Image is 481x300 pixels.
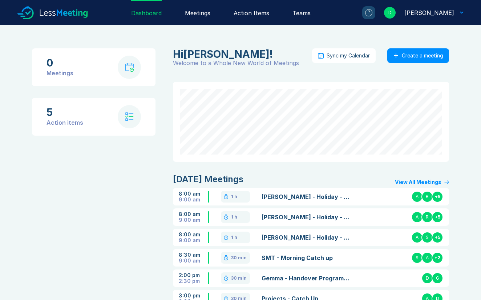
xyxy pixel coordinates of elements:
div: + 5 [432,232,443,243]
div: D [421,272,433,284]
a: [PERSON_NAME] - Holiday - 6 days - Approved AW - Noted IP [262,233,350,242]
img: check-list.svg [125,112,134,121]
div: [DATE] Meetings [173,173,243,185]
div: Meetings [47,69,73,77]
div: A [411,211,423,223]
div: 9:00 am [179,258,208,264]
div: Create a meeting [402,53,443,59]
div: 30 min [231,275,247,281]
div: R [421,191,433,203]
div: Sync my Calendar [327,53,370,59]
div: 3:00 pm [179,293,208,299]
div: + 5 [432,191,443,203]
div: 1 h [231,194,237,200]
a: Gemma - Handover Programme Review [262,274,350,283]
div: + 5 [432,211,443,223]
div: 8:00 am [179,191,208,197]
div: S [411,252,423,264]
div: 30 min [231,255,247,261]
div: Welcome to a Whole New World of Meetings [173,60,312,66]
a: View All Meetings [395,179,449,185]
a: ? [353,6,375,19]
div: G [432,272,443,284]
div: A [411,191,423,203]
div: Danny Sisson [404,8,454,17]
div: 0 [47,57,73,69]
div: + 2 [432,252,443,264]
div: R [421,211,433,223]
div: S [421,232,433,243]
div: Danny Sisson [173,48,308,60]
div: A [421,252,433,264]
div: 1 h [231,235,237,240]
div: 2:30 pm [179,278,208,284]
div: 1 h [231,214,237,220]
div: D [384,7,396,19]
div: ? [365,9,372,16]
a: [PERSON_NAME] - Holiday - 5 days - approved IP - Noted IP [262,192,350,201]
div: A [411,232,423,243]
div: 9:00 am [179,197,208,203]
div: 9:00 am [179,237,208,243]
div: 8:00 am [179,232,208,237]
div: 5 [47,107,83,118]
img: calendar-with-clock.svg [125,63,134,72]
div: 8:30 am [179,252,208,258]
div: Action items [47,118,83,127]
div: 8:00 am [179,211,208,217]
div: View All Meetings [395,179,441,185]
button: Create a meeting [387,48,449,63]
button: Sync my Calendar [312,48,376,63]
a: [PERSON_NAME] - Holiday - 10 days - approved AW - Noted IP [262,213,350,221]
div: 9:00 am [179,217,208,223]
div: 2:00 pm [179,272,208,278]
a: SMT - Morning Catch up [262,253,350,262]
